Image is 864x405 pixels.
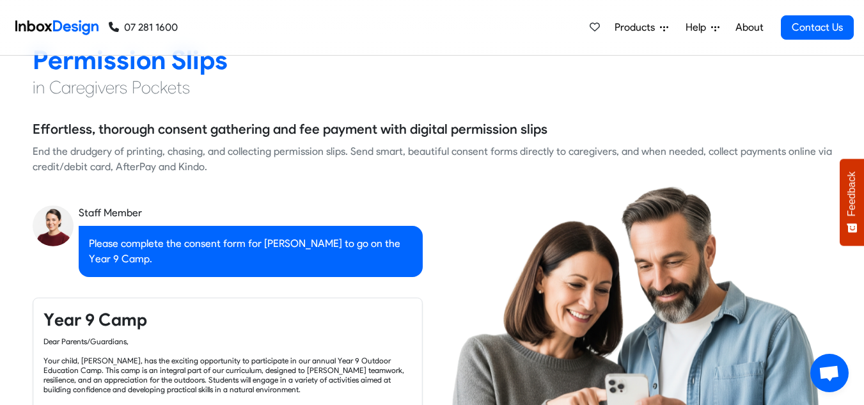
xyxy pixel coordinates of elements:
button: Feedback - Show survey [840,159,864,246]
div: Staff Member [79,205,423,221]
h4: Year 9 Camp [43,308,412,331]
a: 07 281 1600 [109,20,178,35]
a: About [732,15,767,40]
h2: Permission Slips [33,44,832,76]
h5: Effortless, thorough consent gathering and fee payment with digital permission slips [33,120,547,139]
div: End the drudgery of printing, chasing, and collecting permission slips. Send smart, beautiful con... [33,144,832,175]
span: Help [686,20,711,35]
div: Dear Parents/Guardians, Your child, [PERSON_NAME], has the exciting opportunity to participate in... [43,337,412,394]
img: staff_avatar.png [33,205,74,246]
span: Feedback [846,171,858,216]
div: Please complete the consent form for [PERSON_NAME] to go on the Year 9 Camp. [79,226,423,277]
a: チャットを開く [810,354,849,392]
a: Contact Us [781,15,854,40]
a: Help [680,15,725,40]
span: Products [615,20,660,35]
a: Products [609,15,673,40]
h4: in Caregivers Pockets [33,76,832,99]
